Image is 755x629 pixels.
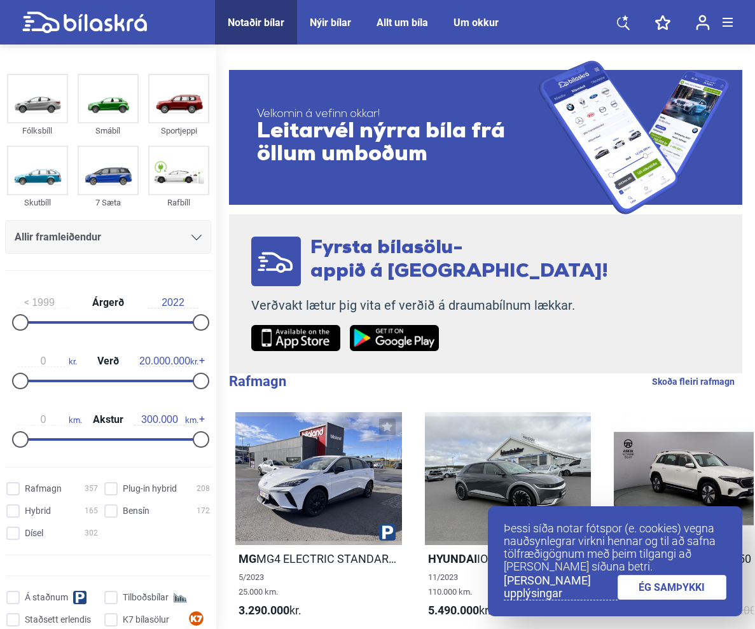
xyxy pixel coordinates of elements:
p: Þessi síða notar fótspor (e. cookies) vegna nauðsynlegrar virkni hennar og til að safna tölfræðig... [504,522,726,573]
span: Hybrid [25,504,51,518]
b: Hyundai [428,552,477,565]
span: Árgerð [89,298,127,308]
span: 11/2023 110.000 km. [428,572,472,597]
a: Allt um bíla [377,17,428,29]
span: 357 [85,482,98,495]
span: Tilboðsbílar [123,591,169,604]
a: ÉG SAMÞYKKI [618,575,727,600]
span: 302 [85,527,98,540]
a: Um okkur [454,17,499,29]
div: Fólksbíll [7,123,68,138]
div: Skutbíll [7,195,68,210]
a: Skoða fleiri rafmagn [652,373,735,390]
span: Akstur [90,415,127,425]
span: 5/2023 25.000 km. [239,572,278,597]
div: Sportjeppi [148,123,209,138]
span: 208 [197,482,210,495]
span: Velkomin á vefinn okkar! [257,108,539,121]
span: Fyrsta bílasölu- appið á [GEOGRAPHIC_DATA]! [310,238,608,282]
a: Nýir bílar [310,17,351,29]
h2: MG4 ELECTRIC STANDARD 51KWH [235,551,402,566]
span: Allir framleiðendur [15,228,101,246]
p: Verðvakt lætur þig vita ef verðið á draumabílnum lækkar. [251,298,608,314]
div: Smábíl [78,123,139,138]
span: kr. [18,356,77,367]
span: Dísel [25,527,43,540]
span: Staðsett erlendis [25,613,91,626]
span: kr. [239,603,301,618]
b: 3.290.000 [239,604,289,617]
a: [PERSON_NAME] upplýsingar [504,574,618,600]
span: Á staðnum [25,591,68,604]
span: Rafmagn [25,482,62,495]
a: HyundaiIONIQ5 77 KWH PREMIUM11/2023110.000 km.5.490.000kr. [425,412,592,629]
div: Rafbíll [148,195,209,210]
img: user-login.svg [696,15,710,31]
span: km. [134,414,198,425]
span: 165 [85,504,98,518]
div: 7 Sæta [78,195,139,210]
a: MgMG4 ELECTRIC STANDARD 51KWH5/202325.000 km.3.290.000kr. [235,412,402,629]
a: Velkomin á vefinn okkar!Leitarvél nýrra bíla frá öllum umboðum [229,60,742,214]
span: 172 [197,504,210,518]
span: km. [18,414,82,425]
span: kr. [428,603,491,618]
b: Rafmagn [229,373,286,389]
h2: IONIQ5 77 KWH PREMIUM [425,551,592,566]
b: Mg [239,552,256,565]
span: K7 bílasölur [123,613,169,626]
span: Plug-in hybrid [123,482,177,495]
span: Bensín [123,504,149,518]
span: Leitarvél nýrra bíla frá öllum umboðum [257,121,539,167]
span: Verð [94,356,122,366]
b: 5.490.000 [428,604,479,617]
span: kr. [139,356,198,367]
a: Notaðir bílar [228,17,284,29]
